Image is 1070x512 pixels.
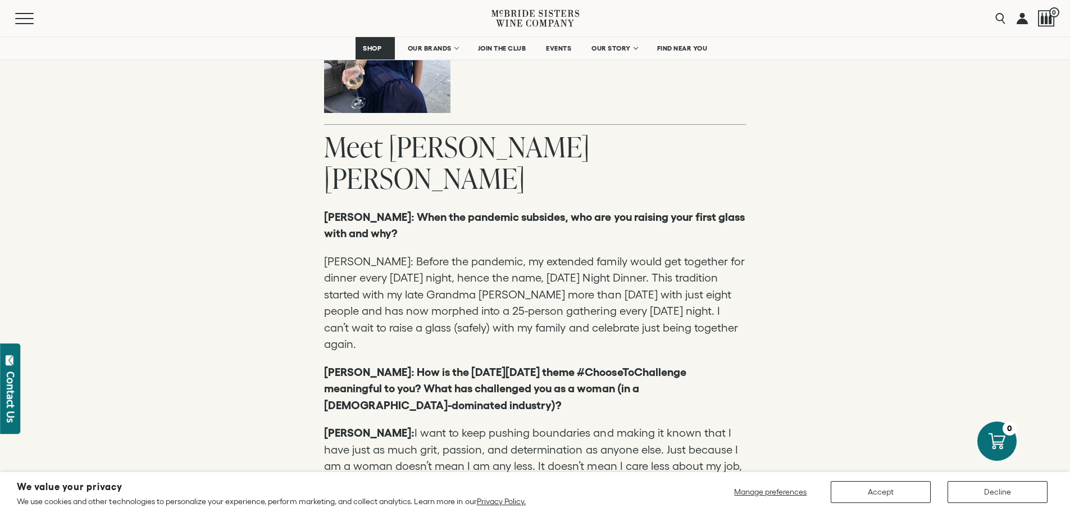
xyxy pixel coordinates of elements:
button: Manage preferences [727,481,814,503]
a: SHOP [356,37,395,60]
a: Privacy Policy. [477,497,526,506]
button: Accept [831,481,931,503]
div: Contact Us [5,371,16,423]
a: JOIN THE CLUB [471,37,534,60]
span: FIND NEAR YOU [657,44,708,52]
a: EVENTS [539,37,579,60]
span: JOIN THE CLUB [478,44,526,52]
a: OUR STORY [584,37,644,60]
strong: [PERSON_NAME]: When the pandemic subsides, who are you raising your first glass with and why? [324,211,745,240]
h2: We value your privacy [17,482,526,492]
a: FIND NEAR YOU [650,37,715,60]
span: Manage preferences [734,487,807,496]
span: SHOP [363,44,382,52]
strong: [PERSON_NAME]: How is the [DATE][DATE] theme #ChooseToChallenge meaningful to you? What has chall... [324,366,686,411]
p: We use cookies and other technologies to personalize your experience, perform marketing, and coll... [17,496,526,506]
h2: Meet [PERSON_NAME] [PERSON_NAME] [324,131,746,194]
button: Mobile Menu Trigger [15,13,56,24]
span: 0 [1049,7,1059,17]
span: EVENTS [546,44,571,52]
button: Decline [948,481,1048,503]
p: [PERSON_NAME]: Before the pandemic, my extended family would get together for dinner every [DATE]... [324,253,746,353]
strong: [PERSON_NAME]: [324,427,415,439]
span: OUR BRANDS [408,44,452,52]
div: 0 [1003,422,1017,436]
a: OUR BRANDS [400,37,465,60]
span: OUR STORY [591,44,631,52]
